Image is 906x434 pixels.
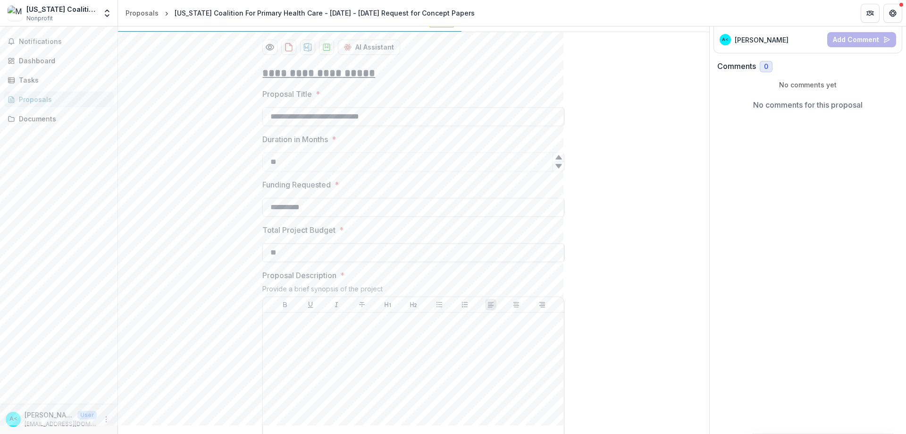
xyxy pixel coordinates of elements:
[331,299,342,310] button: Italicize
[356,299,368,310] button: Strike
[19,56,106,66] div: Dashboard
[26,4,97,14] div: [US_STATE] Coalition For Primary Health Care
[717,62,756,71] h2: Comments
[4,34,114,49] button: Notifications
[537,299,548,310] button: Align Right
[735,35,789,45] p: [PERSON_NAME]
[4,53,114,68] a: Dashboard
[764,63,768,71] span: 0
[19,94,106,104] div: Proposals
[101,414,112,425] button: More
[319,40,334,55] button: download-proposal
[434,299,445,310] button: Bullet List
[262,179,331,190] p: Funding Requested
[4,92,114,107] a: Proposals
[305,299,316,310] button: Underline
[861,4,880,23] button: Partners
[459,299,470,310] button: Ordered List
[511,299,522,310] button: Align Center
[9,416,17,422] div: Amanda Keilholz <akeilholz@mo-pca.org>
[485,299,496,310] button: Align Left
[25,410,74,420] p: [PERSON_NAME] <[EMAIL_ADDRESS][DOMAIN_NAME]>
[883,4,902,23] button: Get Help
[262,285,564,297] div: Provide a brief synopsis of the project
[77,411,97,419] p: User
[8,6,23,21] img: Missouri Coalition For Primary Health Care
[19,38,110,46] span: Notifications
[262,224,336,236] p: Total Project Budget
[338,40,400,55] button: AI Assistant
[101,4,114,23] button: Open entity switcher
[175,8,475,18] div: [US_STATE] Coalition For Primary Health Care - [DATE] - [DATE] Request for Concept Papers
[262,134,328,145] p: Duration in Months
[279,299,291,310] button: Bold
[262,88,312,100] p: Proposal Title
[722,37,729,42] div: Amanda Keilholz <akeilholz@mo-pca.org>
[19,75,106,85] div: Tasks
[122,6,162,20] a: Proposals
[19,114,106,124] div: Documents
[827,32,896,47] button: Add Comment
[26,14,53,23] span: Nonprofit
[717,80,899,90] p: No comments yet
[281,40,296,55] button: download-proposal
[262,270,336,281] p: Proposal Description
[25,420,97,428] p: [EMAIL_ADDRESS][DOMAIN_NAME]
[262,40,277,55] button: Preview 9c8058de-97dc-45c1-92a1-db1e9b17135d-0.pdf
[4,72,114,88] a: Tasks
[753,99,863,111] p: No comments for this proposal
[382,299,394,310] button: Heading 1
[126,8,159,18] div: Proposals
[122,6,478,20] nav: breadcrumb
[408,299,419,310] button: Heading 2
[4,111,114,127] a: Documents
[300,40,315,55] button: download-proposal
